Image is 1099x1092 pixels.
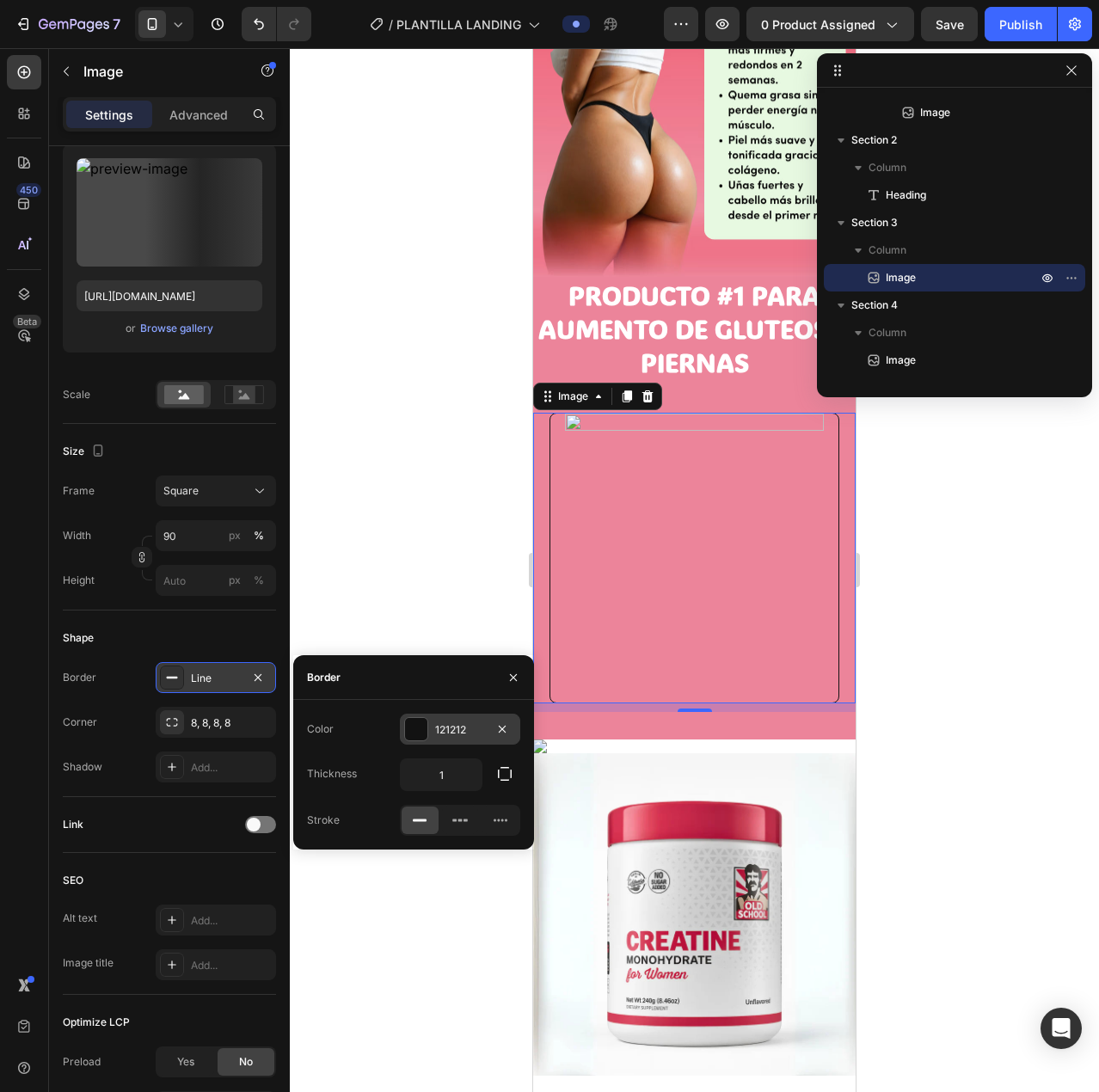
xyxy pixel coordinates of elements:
div: Stroke [307,813,340,828]
div: Add... [191,760,272,776]
label: Frame [63,483,95,499]
span: Image [886,269,916,286]
button: Square [156,475,276,506]
div: Border [307,670,341,685]
div: SEO [63,873,83,888]
span: Image [920,104,950,121]
button: px [249,570,269,591]
button: px [249,525,269,546]
div: 8, 8, 8, 8 [191,715,272,731]
span: Image [886,352,916,369]
span: Section 4 [851,297,898,314]
p: Advanced [169,106,228,124]
button: Publish [985,7,1057,41]
div: Shape [63,630,94,646]
div: 121212 [435,722,485,738]
span: PLANTILLA LANDING [396,15,521,34]
label: Height [63,573,95,588]
div: px [229,528,241,543]
button: Save [921,7,978,41]
span: Column [869,242,906,259]
span: Column [869,324,906,341]
span: Column [869,159,906,176]
div: Corner [63,715,97,730]
button: 7 [7,7,128,41]
p: Settings [85,106,133,124]
span: Square [163,483,199,499]
div: Image title [63,955,114,971]
button: % [224,570,245,591]
button: % [224,525,245,546]
input: px% [156,565,276,596]
div: Open Intercom Messenger [1041,1008,1082,1049]
button: 0 product assigned [746,7,914,41]
input: px% [156,520,276,551]
span: Yes [177,1054,194,1070]
span: or [126,318,136,339]
div: Thickness [307,766,357,782]
div: Optimize LCP [63,1015,130,1030]
div: Size [63,440,108,463]
span: Section 3 [851,214,898,231]
div: Browse gallery [140,321,213,336]
div: 450 [16,183,41,197]
input: https://example.com/image.jpg [77,280,262,311]
div: px [229,573,241,588]
input: Auto [401,759,482,790]
div: Color [307,721,334,737]
span: 0 product assigned [761,15,875,34]
div: Add... [191,913,272,929]
div: Alt text [63,911,97,926]
p: Image [83,61,230,82]
div: Beta [13,315,41,328]
div: Line [191,671,241,686]
div: Link [63,817,83,832]
div: Preload [63,1054,101,1070]
div: Border [63,670,96,685]
p: 7 [113,14,120,34]
button: Browse gallery [139,320,214,337]
iframe: Design area [533,48,856,1092]
div: Shadow [63,759,102,775]
span: Heading [886,187,926,204]
img: preview-image [77,158,262,267]
div: Publish [999,15,1042,34]
span: / [389,15,393,34]
span: No [239,1054,253,1070]
span: Save [936,17,964,32]
span: Section 2 [851,132,897,149]
label: Width [63,528,91,543]
div: Undo/Redo [242,7,311,41]
div: % [254,573,264,588]
div: Add... [191,958,272,973]
div: Scale [63,387,90,402]
div: % [254,528,264,543]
